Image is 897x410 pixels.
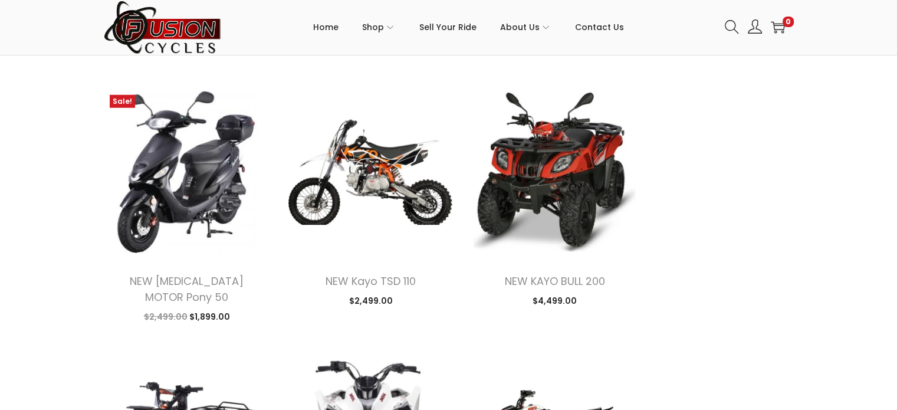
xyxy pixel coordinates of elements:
span: $ [143,311,149,323]
span: 4,499.00 [533,295,577,307]
nav: Primary navigation [222,1,716,54]
span: $ [533,295,538,307]
a: 0 [771,20,785,34]
span: 1,899.00 [189,311,229,323]
span: $ [349,295,354,307]
a: Shop [362,1,396,54]
a: Contact Us [575,1,624,54]
img: Product image [287,89,454,255]
a: NEW [MEDICAL_DATA] MOTOR Pony 50 [130,274,244,304]
a: NEW Kayo TSD 110 [326,274,416,288]
span: Home [313,12,339,42]
a: Home [313,1,339,54]
a: About Us [500,1,551,54]
span: $ [189,311,194,323]
span: Shop [362,12,384,42]
span: 2,499.00 [349,295,392,307]
a: NEW KAYO BULL 200 [504,274,604,288]
span: About Us [500,12,540,42]
span: Contact Us [575,12,624,42]
a: Sell Your Ride [419,1,477,54]
span: 2,499.00 [143,311,187,323]
span: Sell Your Ride [419,12,477,42]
